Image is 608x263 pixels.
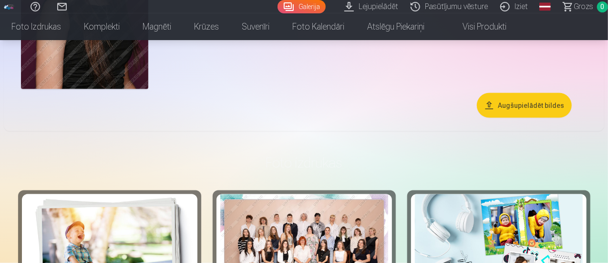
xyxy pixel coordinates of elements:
img: /fa1 [4,4,14,10]
span: Grozs [574,1,593,12]
button: Augšupielādēt bildes [477,93,572,118]
a: Komplekti [72,13,131,40]
a: Suvenīri [230,13,281,40]
a: Visi produkti [436,13,518,40]
a: Foto kalendāri [281,13,356,40]
h3: Foto izdrukas [26,154,583,171]
a: Krūzes [183,13,230,40]
a: Magnēti [131,13,183,40]
a: Atslēgu piekariņi [356,13,436,40]
span: 0 [597,1,608,12]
